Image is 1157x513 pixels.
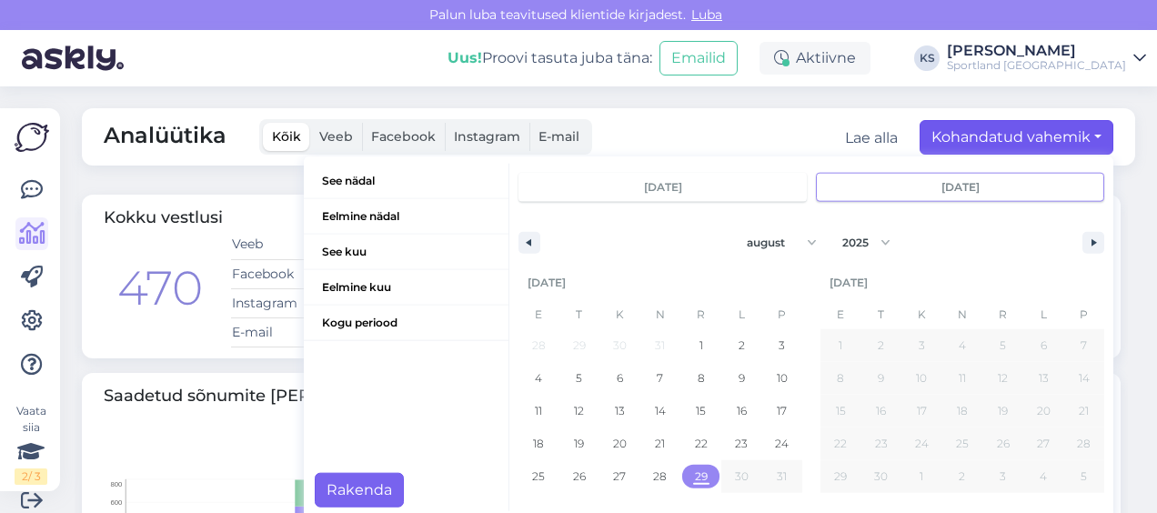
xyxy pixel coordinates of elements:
[535,362,542,395] span: 4
[1063,395,1104,427] button: 21
[861,300,902,329] span: T
[737,395,747,427] span: 16
[518,362,559,395] button: 4
[721,427,762,460] button: 23
[110,498,122,507] tspan: 600
[304,199,508,234] span: Eelmine nädal
[901,427,942,460] button: 24
[559,300,600,329] span: T
[1023,362,1064,395] button: 13
[699,329,703,362] span: 1
[680,427,721,460] button: 22
[371,128,436,145] span: Facebook
[942,362,983,395] button: 11
[695,427,708,460] span: 22
[820,427,861,460] button: 22
[1079,362,1090,395] span: 14
[739,329,745,362] span: 2
[304,235,508,269] span: See kuu
[448,47,652,69] div: Proovi tasuta juba täna:
[834,460,847,493] span: 29
[761,362,802,395] button: 10
[15,468,47,485] div: 2 / 3
[956,427,969,460] span: 25
[820,460,861,493] button: 29
[1037,427,1050,460] span: 27
[861,460,902,493] button: 30
[1023,395,1064,427] button: 20
[901,362,942,395] button: 10
[117,253,203,324] div: 470
[319,128,353,145] span: Veeb
[982,395,1023,427] button: 19
[901,300,942,329] span: K
[231,317,314,347] td: E-mail
[942,300,983,329] span: N
[640,460,681,493] button: 28
[1077,427,1091,460] span: 28
[696,395,706,427] span: 15
[942,395,983,427] button: 18
[777,460,787,493] span: 31
[947,44,1146,73] a: [PERSON_NAME]Sportland [GEOGRAPHIC_DATA]
[231,230,314,259] td: Veeb
[820,266,1104,300] div: [DATE]
[947,44,1126,58] div: [PERSON_NAME]
[1081,329,1087,362] span: 7
[15,123,49,152] img: Askly Logo
[533,427,544,460] span: 18
[518,427,559,460] button: 18
[104,119,226,155] span: Analüütika
[775,427,789,460] span: 24
[959,362,966,395] span: 11
[878,329,884,362] span: 2
[721,460,762,493] button: 30
[304,235,508,270] button: See kuu
[1023,300,1064,329] span: L
[574,395,584,427] span: 12
[680,300,721,329] span: R
[640,300,681,329] span: N
[761,427,802,460] button: 24
[861,362,902,395] button: 9
[518,300,559,329] span: E
[695,460,708,493] span: 29
[640,362,681,395] button: 7
[820,329,861,362] button: 1
[1037,395,1051,427] span: 20
[777,362,788,395] span: 10
[532,460,545,493] span: 25
[779,329,785,362] span: 3
[599,427,640,460] button: 20
[454,128,520,145] span: Instagram
[820,395,861,427] button: 15
[574,427,584,460] span: 19
[1023,427,1064,460] button: 27
[920,120,1113,155] button: Kohandatud vahemik
[1023,329,1064,362] button: 6
[861,395,902,427] button: 16
[942,427,983,460] button: 25
[721,362,762,395] button: 9
[861,329,902,362] button: 2
[878,362,884,395] span: 9
[1041,329,1047,362] span: 6
[861,427,902,460] button: 23
[659,41,738,75] button: Emailid
[559,427,600,460] button: 19
[1063,329,1104,362] button: 7
[538,128,579,145] span: E-mail
[820,300,861,329] span: E
[957,395,968,427] span: 18
[231,288,314,317] td: Instagram
[1079,395,1089,427] span: 21
[680,329,721,362] button: 1
[761,329,802,362] button: 3
[519,174,806,201] input: Early
[613,460,626,493] span: 27
[573,460,586,493] span: 26
[761,300,802,329] span: P
[1063,300,1104,329] span: P
[640,427,681,460] button: 21
[1063,427,1104,460] button: 28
